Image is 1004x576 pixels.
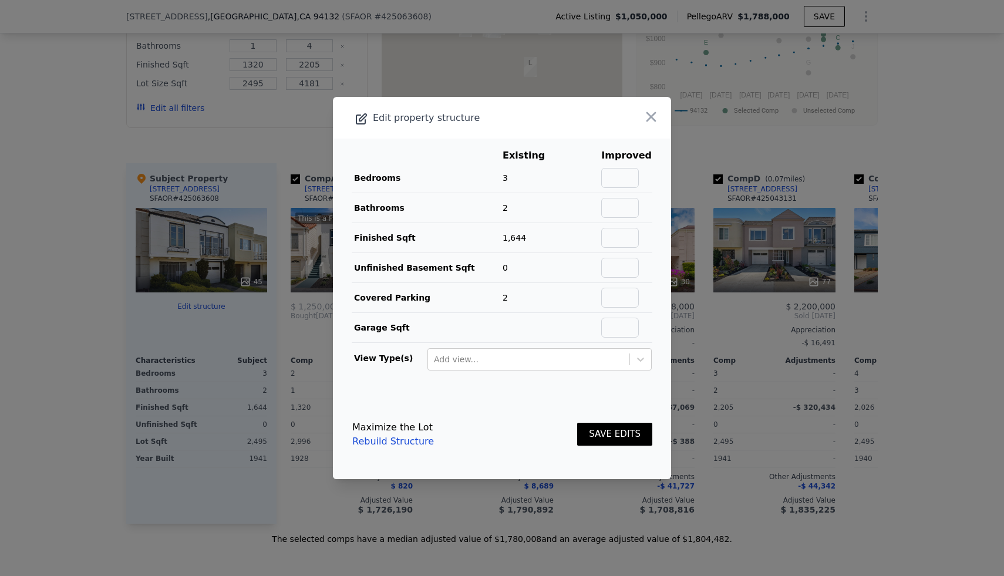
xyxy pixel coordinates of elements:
[503,173,508,183] span: 3
[352,420,434,434] div: Maximize the Lot
[503,263,508,272] span: 0
[577,423,652,446] button: SAVE EDITS
[352,283,502,313] td: Covered Parking
[352,193,502,223] td: Bathrooms
[333,110,604,126] div: Edit property structure
[352,253,502,283] td: Unfinished Basement Sqft
[503,203,508,213] span: 2
[601,148,652,163] th: Improved
[352,343,427,371] td: View Type(s)
[352,434,434,449] a: Rebuild Structure
[352,163,502,193] td: Bedrooms
[352,223,502,253] td: Finished Sqft
[503,293,508,302] span: 2
[352,313,502,343] td: Garage Sqft
[502,148,563,163] th: Existing
[503,233,526,242] span: 1,644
